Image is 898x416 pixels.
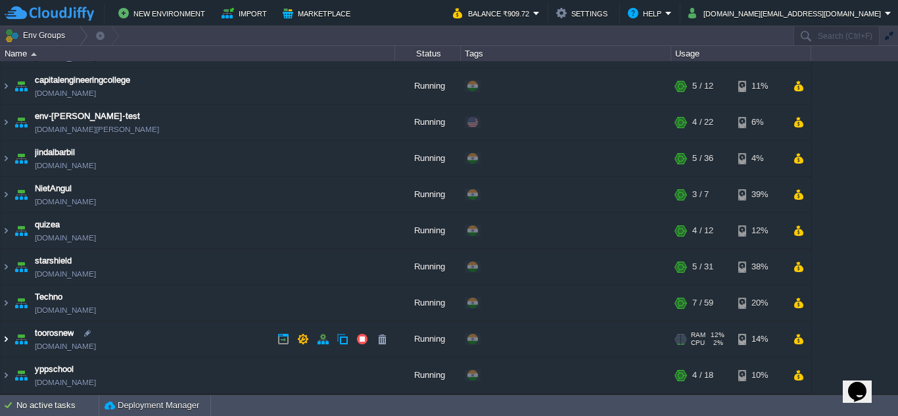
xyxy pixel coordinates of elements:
[738,213,781,248] div: 12%
[1,177,11,212] img: AMDAwAAAACH5BAEAAAAALAAAAAABAAEAAAICRAEAOw==
[1,358,11,393] img: AMDAwAAAACH5BAEAAAAALAAAAAABAAEAAAICRAEAOw==
[35,146,75,159] a: jindalbarbil
[12,68,30,104] img: AMDAwAAAACH5BAEAAAAALAAAAAABAAEAAAICRAEAOw==
[35,195,96,208] a: [DOMAIN_NAME]
[222,5,271,21] button: Import
[35,159,96,172] a: [DOMAIN_NAME]
[395,285,461,321] div: Running
[461,46,671,61] div: Tags
[738,68,781,104] div: 11%
[12,321,30,357] img: AMDAwAAAACH5BAEAAAAALAAAAAABAAEAAAICRAEAOw==
[35,254,72,267] a: starshield
[843,363,885,403] iframe: chat widget
[35,110,140,123] a: env-[PERSON_NAME]-test
[395,358,461,393] div: Running
[692,104,713,140] div: 4 / 22
[31,53,37,56] img: AMDAwAAAACH5BAEAAAAALAAAAAABAAEAAAICRAEAOw==
[35,218,60,231] a: quizea
[1,285,11,321] img: AMDAwAAAACH5BAEAAAAALAAAAAABAAEAAAICRAEAOw==
[672,46,811,61] div: Usage
[105,399,199,412] button: Deployment Manager
[35,376,96,389] a: [DOMAIN_NAME]
[395,213,461,248] div: Running
[1,213,11,248] img: AMDAwAAAACH5BAEAAAAALAAAAAABAAEAAAICRAEAOw==
[738,321,781,357] div: 14%
[283,5,354,21] button: Marketplace
[12,177,30,212] img: AMDAwAAAACH5BAEAAAAALAAAAAABAAEAAAICRAEAOw==
[35,182,72,195] a: NietAngul
[35,363,74,376] a: yppschool
[118,5,209,21] button: New Environment
[35,267,96,281] a: [DOMAIN_NAME]
[12,358,30,393] img: AMDAwAAAACH5BAEAAAAALAAAAAABAAEAAAICRAEAOw==
[35,304,96,317] a: [DOMAIN_NAME]
[395,177,461,212] div: Running
[1,141,11,176] img: AMDAwAAAACH5BAEAAAAALAAAAAABAAEAAAICRAEAOw==
[628,5,665,21] button: Help
[35,123,159,136] a: [DOMAIN_NAME][PERSON_NAME]
[691,331,705,339] span: RAM
[738,141,781,176] div: 4%
[692,249,713,285] div: 5 / 31
[12,104,30,140] img: AMDAwAAAACH5BAEAAAAALAAAAAABAAEAAAICRAEAOw==
[35,290,62,304] a: Techno
[395,104,461,140] div: Running
[16,395,99,416] div: No active tasks
[738,104,781,140] div: 6%
[691,339,705,347] span: CPU
[35,327,74,340] a: toorosnew
[395,68,461,104] div: Running
[1,321,11,357] img: AMDAwAAAACH5BAEAAAAALAAAAAABAAEAAAICRAEAOw==
[738,177,781,212] div: 39%
[1,68,11,104] img: AMDAwAAAACH5BAEAAAAALAAAAAABAAEAAAICRAEAOw==
[692,141,713,176] div: 5 / 36
[692,285,713,321] div: 7 / 59
[738,358,781,393] div: 10%
[1,46,394,61] div: Name
[395,321,461,357] div: Running
[692,358,713,393] div: 4 / 18
[692,213,713,248] div: 4 / 12
[711,331,724,339] span: 12%
[738,285,781,321] div: 20%
[12,249,30,285] img: AMDAwAAAACH5BAEAAAAALAAAAAABAAEAAAICRAEAOw==
[35,74,130,87] a: capitalengineeringcollege
[12,141,30,176] img: AMDAwAAAACH5BAEAAAAALAAAAAABAAEAAAICRAEAOw==
[5,26,70,45] button: Env Groups
[395,249,461,285] div: Running
[710,339,723,347] span: 2%
[396,46,460,61] div: Status
[35,231,96,244] a: [DOMAIN_NAME]
[12,213,30,248] img: AMDAwAAAACH5BAEAAAAALAAAAAABAAEAAAICRAEAOw==
[1,249,11,285] img: AMDAwAAAACH5BAEAAAAALAAAAAABAAEAAAICRAEAOw==
[5,5,94,22] img: CloudJiffy
[35,87,96,100] a: [DOMAIN_NAME]
[35,340,96,353] a: [DOMAIN_NAME]
[395,141,461,176] div: Running
[692,177,709,212] div: 3 / 7
[453,5,533,21] button: Balance ₹909.72
[12,285,30,321] img: AMDAwAAAACH5BAEAAAAALAAAAAABAAEAAAICRAEAOw==
[692,68,713,104] div: 5 / 12
[738,249,781,285] div: 38%
[556,5,611,21] button: Settings
[688,5,885,21] button: [DOMAIN_NAME][EMAIL_ADDRESS][DOMAIN_NAME]
[1,104,11,140] img: AMDAwAAAACH5BAEAAAAALAAAAAABAAEAAAICRAEAOw==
